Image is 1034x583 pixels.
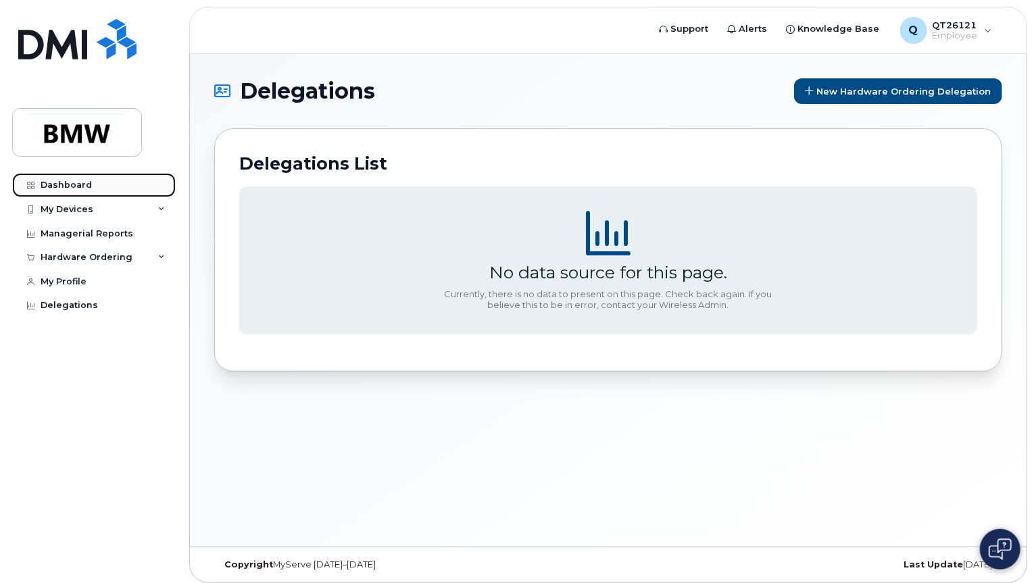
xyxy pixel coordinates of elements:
span: New Hardware Ordering Delegation [816,86,991,97]
h2: Delegations List [239,153,977,174]
img: Open chat [989,538,1012,560]
strong: Last Update [904,559,963,569]
span: Delegations [240,81,375,101]
div: [DATE] [739,559,1002,570]
div: MyServe [DATE]–[DATE] [214,559,477,570]
strong: Copyright [224,559,273,569]
div: No data source for this page. [489,262,727,282]
a: New Hardware Ordering Delegation [794,78,1002,104]
div: Currently, there is no data to present on this page. Check back again. If you believe this to be ... [439,289,777,310]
